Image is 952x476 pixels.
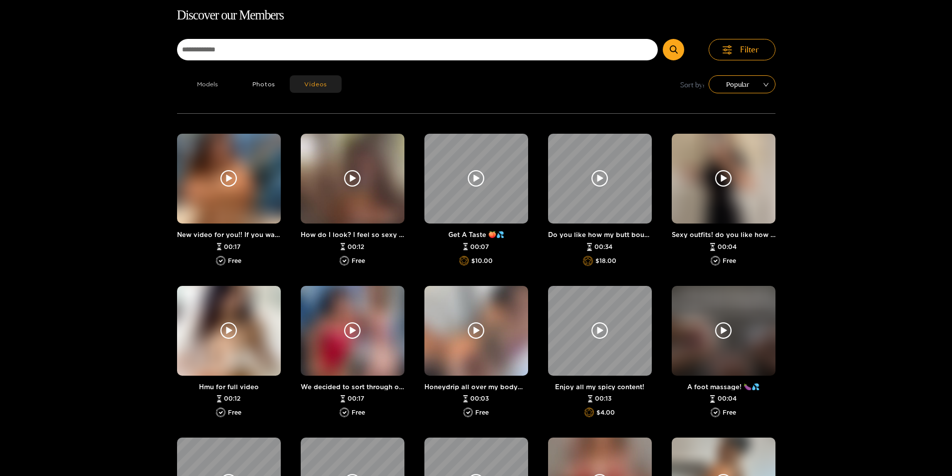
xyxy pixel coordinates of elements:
div: 00:12 [177,395,281,403]
div: We decided to sort through our DMs [DATE]… ❤️ [301,383,404,390]
button: Models [177,75,238,93]
div: A foot massage! 🍆💦 [672,383,775,390]
div: 00:17 [177,243,281,251]
div: 00:04 [672,243,775,251]
div: $4.00 [548,408,652,418]
span: Sort by: [680,79,705,90]
span: Filter [740,44,759,55]
button: Submit Search [663,39,684,60]
h1: Discover our Members [177,5,775,26]
div: 00:03 [424,395,528,403]
div: Sexy outfits! do you like how I look? 🔥 [672,231,775,238]
div: Free [177,256,281,266]
div: Hmu for full video [177,383,281,390]
div: Free [301,408,404,418]
div: 00:07 [424,243,528,251]
div: Free [177,408,281,418]
div: Free [672,256,775,266]
div: $18.00 [548,256,652,266]
button: Photos [238,75,290,93]
div: Do you like how my butt bounces? 🔥 [548,231,652,238]
div: Enjoy all my spicy content! [548,383,652,390]
div: Honeydrip all over my body🍯💦 [424,383,528,390]
div: 00:04 [672,395,775,403]
div: Free [301,256,404,266]
div: 00:13 [548,395,652,403]
div: sort [709,75,775,93]
div: Free [672,408,775,418]
span: Popular [716,77,768,92]
button: Filter [709,39,775,60]
div: 00:17 [301,395,404,403]
button: Videos [290,75,342,93]
div: 00:34 [548,243,652,251]
div: $10.00 [424,256,528,266]
div: 00:12 [301,243,404,251]
div: Get A Taste 🍑💦 [424,231,528,238]
div: Free [424,408,528,418]
div: New video for you!! If you want to see the full vid send me a message 🔥🙈 [177,231,281,238]
div: How do I look? I feel so sexy 🥰 [301,231,404,238]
